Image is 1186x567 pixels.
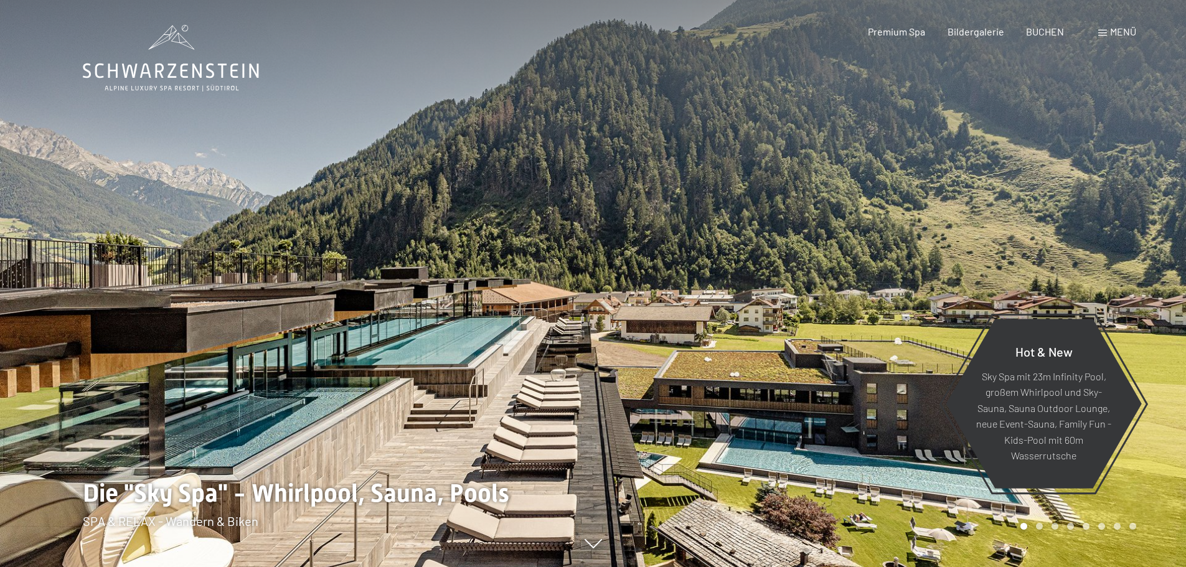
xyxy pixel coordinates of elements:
a: Premium Spa [868,26,925,37]
div: Carousel Pagination [1016,523,1136,530]
div: Carousel Page 1 (Current Slide) [1020,523,1027,530]
div: Carousel Page 4 [1067,523,1074,530]
div: Carousel Page 8 [1129,523,1136,530]
a: Bildergalerie [948,26,1004,37]
span: Hot & New [1015,344,1073,358]
p: Sky Spa mit 23m Infinity Pool, großem Whirlpool und Sky-Sauna, Sauna Outdoor Lounge, neue Event-S... [976,368,1111,464]
a: Hot & New Sky Spa mit 23m Infinity Pool, großem Whirlpool und Sky-Sauna, Sauna Outdoor Lounge, ne... [945,318,1142,489]
div: Carousel Page 2 [1036,523,1043,530]
div: Carousel Page 3 [1052,523,1058,530]
div: Carousel Page 5 [1083,523,1090,530]
div: Carousel Page 7 [1114,523,1121,530]
a: BUCHEN [1026,26,1064,37]
div: Carousel Page 6 [1098,523,1105,530]
span: Menü [1110,26,1136,37]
